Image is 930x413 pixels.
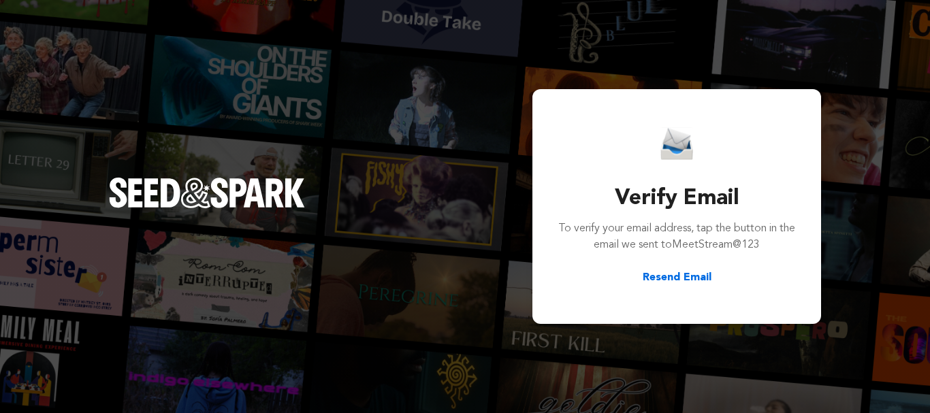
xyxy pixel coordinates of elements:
[557,182,797,215] h3: Verify Email
[672,239,760,250] span: MeetStream@123
[643,269,711,286] button: Resend Email
[660,127,693,161] img: Seed&Spark Email Icon
[557,220,797,253] p: To verify your email address, tap the button in the email we sent to
[109,178,305,235] a: Seed&Spark Homepage
[109,178,305,208] img: Seed&Spark Logo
